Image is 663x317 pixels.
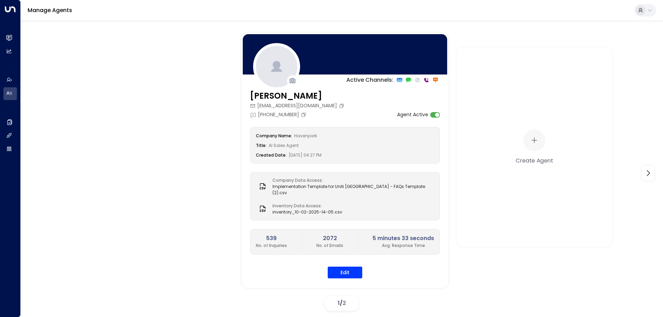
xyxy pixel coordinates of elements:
[256,234,287,242] h2: 539
[343,299,346,307] span: 2
[250,111,308,118] div: [PHONE_NUMBER]
[373,242,434,249] p: Avg. Response Time
[250,102,346,109] div: [EMAIL_ADDRESS][DOMAIN_NAME]
[250,90,346,102] h3: [PERSON_NAME]
[373,234,434,242] h2: 5 minutes 33 seconds
[256,133,292,139] label: Company Name:
[256,142,267,148] label: Title:
[339,103,346,109] button: Copy
[272,209,342,215] span: inventory_10-02-2025-14-05.csv
[256,242,287,249] p: No. of Inquiries
[28,6,72,14] a: Manage Agents
[328,267,362,278] button: Edit
[397,111,428,118] label: Agent Active
[316,242,343,249] p: No. of Emails
[316,234,343,242] h2: 2072
[272,177,431,184] label: Company Data Access:
[325,296,359,311] div: /
[346,76,393,84] p: Active Channels:
[338,299,340,307] span: 1
[272,203,339,209] label: Inventory Data Access:
[256,152,287,158] label: Created Date:
[301,112,308,118] button: Copy
[289,152,321,158] span: [DATE] 04:27 PM
[269,142,299,148] span: AI Sales Agent
[516,156,553,165] div: Create Agent
[294,133,317,139] span: Havenpark
[272,184,434,196] span: Implementation Template for Uniti [GEOGRAPHIC_DATA] - FAQs Template (2).csv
